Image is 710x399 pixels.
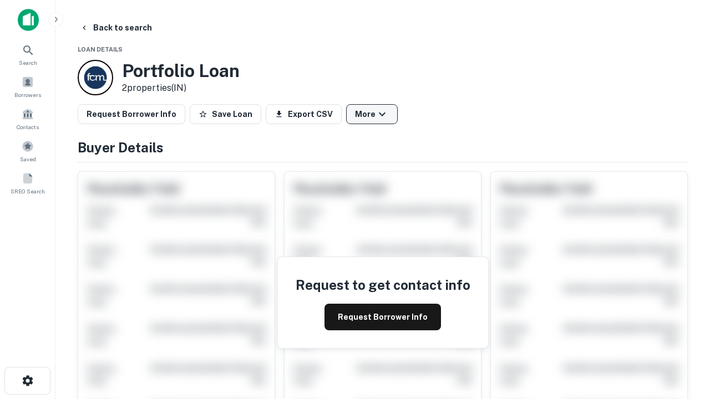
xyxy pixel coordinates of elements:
[296,275,470,295] h4: Request to get contact info
[324,304,441,330] button: Request Borrower Info
[78,104,185,124] button: Request Borrower Info
[655,310,710,364] iframe: Chat Widget
[3,71,52,101] a: Borrowers
[18,9,39,31] img: capitalize-icon.png
[266,104,342,124] button: Export CSV
[346,104,398,124] button: More
[14,90,41,99] span: Borrowers
[19,58,37,67] span: Search
[20,155,36,163] span: Saved
[3,39,52,69] a: Search
[78,137,688,157] h4: Buyer Details
[17,122,39,131] span: Contacts
[3,136,52,166] a: Saved
[11,187,45,196] span: SREO Search
[3,104,52,134] a: Contacts
[122,81,240,95] p: 2 properties (IN)
[190,104,261,124] button: Save Loan
[122,60,240,81] h3: Portfolio Loan
[78,46,123,53] span: Loan Details
[75,18,156,38] button: Back to search
[3,168,52,198] a: SREO Search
